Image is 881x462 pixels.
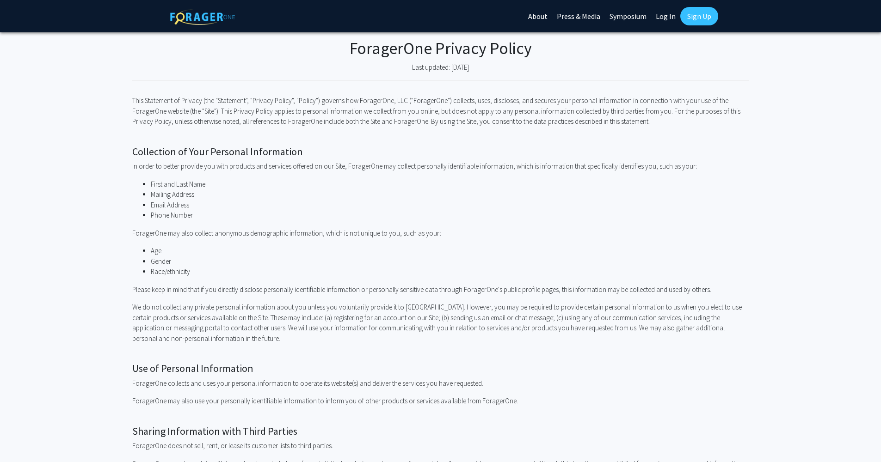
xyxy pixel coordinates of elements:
a: Sign Up [680,7,718,25]
img: ForagerOne Logo [170,9,235,25]
h2: Sharing Information with Third Parties [132,425,749,437]
li: First and Last Name [151,179,749,190]
li: Phone Number [151,210,749,221]
p: In order to better provide you with products and services offered on our Site, ForagerOne may col... [132,161,749,172]
p: This Statement of Privacy (the "Statement", "Privacy Policy", "Policy") governs how ForagerOne, L... [132,96,749,127]
li: Gender [151,256,749,267]
li: Age [151,246,749,256]
h2: Collection of Your Personal Information [132,146,749,158]
p: ForagerOne does not sell, rent, or lease its customer lists to third parties. [132,441,749,451]
li: Email Address [151,200,749,211]
p: ForagerOne collects and uses your personal information to operate its website(s) and deliver the ... [132,378,749,389]
p: ForagerOne may also use your personally identifiable information to inform you of other products ... [132,396,749,407]
p: Last updated: [DATE] [132,62,749,73]
h2: Use of Personal Information [132,362,749,374]
h1: ForagerOne Privacy Policy [132,32,749,59]
p: Please keep in mind that if you directly disclose personally identifiable information or personal... [132,285,749,295]
li: Mailing Address [151,189,749,200]
p: ForagerOne may also collect anonymous demographic information, which is not unique to you, such a... [132,228,749,239]
p: We do not collect any private personal information about you unless you voluntarily provide it to... [132,302,749,344]
li: Race/ethnicity [151,267,749,277]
